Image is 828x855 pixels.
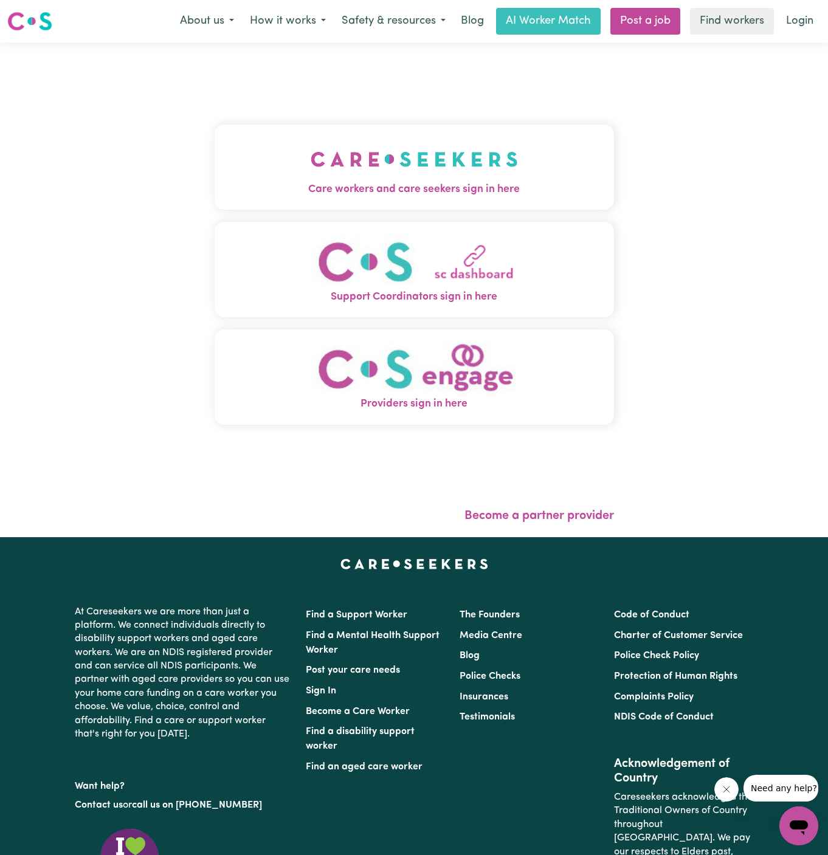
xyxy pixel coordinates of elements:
[306,707,410,716] a: Become a Care Worker
[75,800,123,810] a: Contact us
[172,9,242,34] button: About us
[215,329,614,425] button: Providers sign in here
[614,712,714,722] a: NDIS Code of Conduct
[743,775,818,802] iframe: Message from company
[242,9,334,34] button: How it works
[215,396,614,412] span: Providers sign in here
[132,800,262,810] a: call us on [PHONE_NUMBER]
[334,9,454,34] button: Safety & resources
[614,692,694,702] a: Complaints Policy
[464,510,614,522] a: Become a partner provider
[460,671,520,681] a: Police Checks
[306,631,440,655] a: Find a Mental Health Support Worker
[460,651,480,661] a: Blog
[454,8,491,35] a: Blog
[75,775,291,793] p: Want help?
[690,8,774,35] a: Find workers
[215,289,614,305] span: Support Coordinators sign in here
[460,712,515,722] a: Testimonials
[215,182,614,197] span: Care workers and care seekers sign in here
[779,8,821,35] a: Login
[779,806,818,845] iframe: Button to launch messaging window
[614,651,699,661] a: Police Check Policy
[75,794,291,817] p: or
[7,7,52,35] a: Careseekers logo
[460,610,520,620] a: The Founders
[460,631,522,640] a: Media Centre
[306,665,400,675] a: Post your care needs
[7,10,52,32] img: Careseekers logo
[75,600,291,746] p: At Careseekers we are more than just a platform. We connect individuals directly to disability su...
[496,8,601,35] a: AI Worker Match
[306,727,415,751] a: Find a disability support worker
[306,610,407,620] a: Find a Support Worker
[614,610,689,620] a: Code of Conduct
[614,757,753,786] h2: Acknowledgement of Country
[340,559,488,569] a: Careseekers home page
[306,686,336,696] a: Sign In
[460,692,508,702] a: Insurances
[215,125,614,210] button: Care workers and care seekers sign in here
[614,671,737,681] a: Protection of Human Rights
[714,777,739,802] iframe: Close message
[215,222,614,317] button: Support Coordinators sign in here
[614,631,743,640] a: Charter of Customer Service
[610,8,680,35] a: Post a job
[306,762,423,772] a: Find an aged care worker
